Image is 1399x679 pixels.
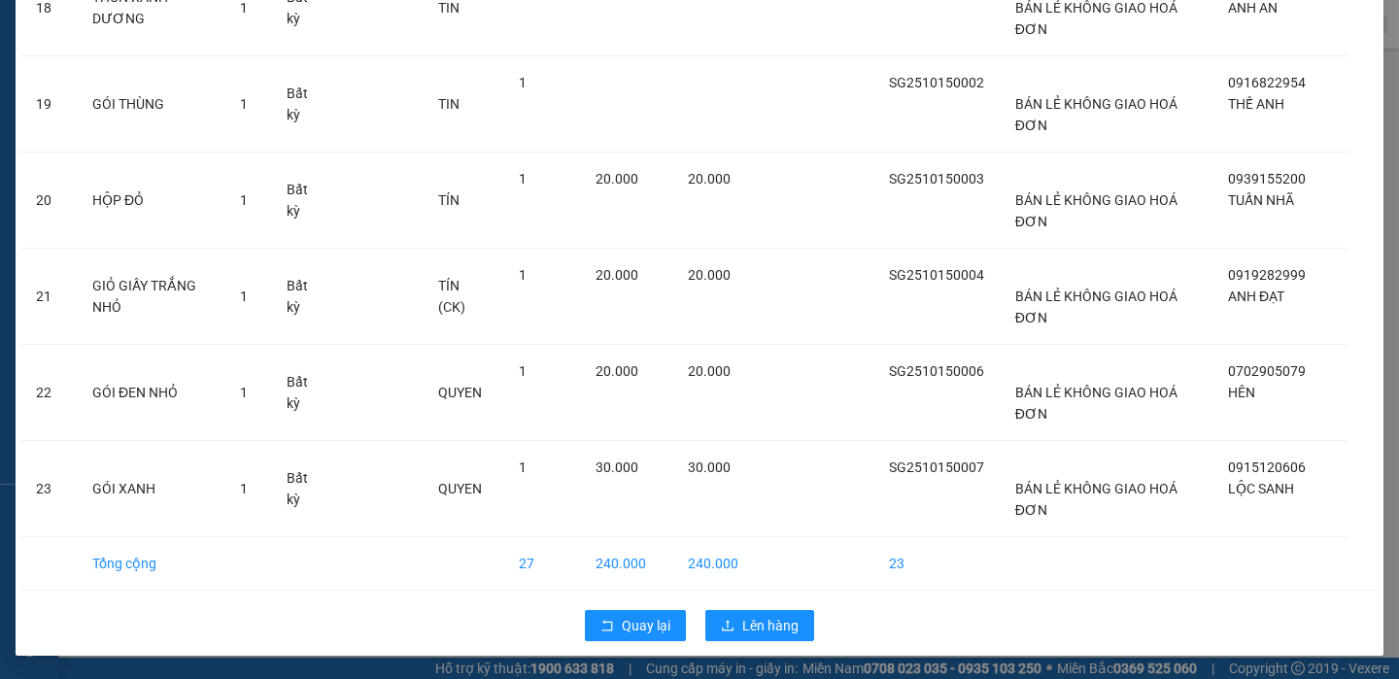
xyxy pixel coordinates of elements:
span: Quay lại [622,615,670,636]
li: VP TP. [PERSON_NAME] [10,105,134,148]
span: BÁN LẺ KHÔNG GIAO HOÁ ĐƠN [1015,385,1177,422]
span: SG2510150004 [889,267,984,283]
td: Bất kỳ [271,56,337,153]
span: upload [721,619,734,634]
span: TUẤN NHÃ [1228,192,1294,208]
button: uploadLên hàng [705,610,814,641]
td: 27 [503,537,580,591]
span: 0702905079 [1228,363,1306,379]
td: Tổng cộng [77,537,224,591]
span: 20.000 [596,363,638,379]
span: 0919282999 [1228,267,1306,283]
span: 20.000 [596,171,638,187]
span: TÍN [438,192,460,208]
span: QUYEN [438,481,482,496]
td: 19 [20,56,77,153]
span: 0916822954 [1228,75,1306,90]
span: 1 [519,363,527,379]
span: 1 [240,385,248,400]
span: LỘC SANH [1228,481,1294,496]
span: BÁN LẺ KHÔNG GIAO HOÁ ĐƠN [1015,289,1177,325]
span: 20.000 [688,171,731,187]
span: 1 [519,267,527,283]
td: 23 [873,537,1000,591]
td: 240.000 [580,537,673,591]
td: Bất kỳ [271,153,337,249]
span: Lên hàng [742,615,799,636]
span: 1 [240,481,248,496]
td: 22 [20,345,77,441]
td: 23 [20,441,77,537]
img: logo.jpg [10,10,78,78]
td: 20 [20,153,77,249]
span: 0915120606 [1228,459,1306,475]
span: 1 [519,75,527,90]
td: HỘP ĐỎ [77,153,224,249]
span: BÁN LẺ KHÔNG GIAO HOÁ ĐƠN [1015,481,1177,518]
span: 30.000 [596,459,638,475]
span: 1 [240,96,248,112]
span: 1 [519,459,527,475]
span: TIN [438,96,460,112]
span: THẾ ANH [1228,96,1284,112]
span: rollback [600,619,614,634]
span: SG2510150007 [889,459,984,475]
td: Bất kỳ [271,441,337,537]
span: 20.000 [596,267,638,283]
span: SG2510150006 [889,363,984,379]
span: BÁN LẺ KHÔNG GIAO HOÁ ĐƠN [1015,96,1177,133]
span: BÁN LẺ KHÔNG GIAO HOÁ ĐƠN [1015,192,1177,229]
span: 20.000 [688,267,731,283]
span: ANH ĐẠT [1228,289,1284,304]
td: Bất kỳ [271,345,337,441]
span: SG2510150002 [889,75,984,90]
td: 240.000 [672,537,754,591]
td: GÓI ĐEN NHỎ [77,345,224,441]
button: rollbackQuay lại [585,610,686,641]
td: GÓI THÙNG [77,56,224,153]
span: HÊN [1228,385,1255,400]
td: GÓI XANH [77,441,224,537]
td: GIỎ GIẤY TRẮNG NHỎ [77,249,224,345]
td: Bất kỳ [271,249,337,345]
span: 1 [240,289,248,304]
span: environment [134,130,148,144]
li: VP Vĩnh Long [134,105,258,126]
span: 1 [519,171,527,187]
span: SG2510150003 [889,171,984,187]
span: QUYEN [438,385,482,400]
li: [PERSON_NAME] - 0931936768 [10,10,282,83]
span: 20.000 [688,363,731,379]
b: 107/1 , Đường 2/9 P1, TP Vĩnh Long [134,129,238,187]
span: 1 [240,192,248,208]
span: TÍN (CK) [438,278,465,315]
td: 21 [20,249,77,345]
span: 0939155200 [1228,171,1306,187]
span: 30.000 [688,459,731,475]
